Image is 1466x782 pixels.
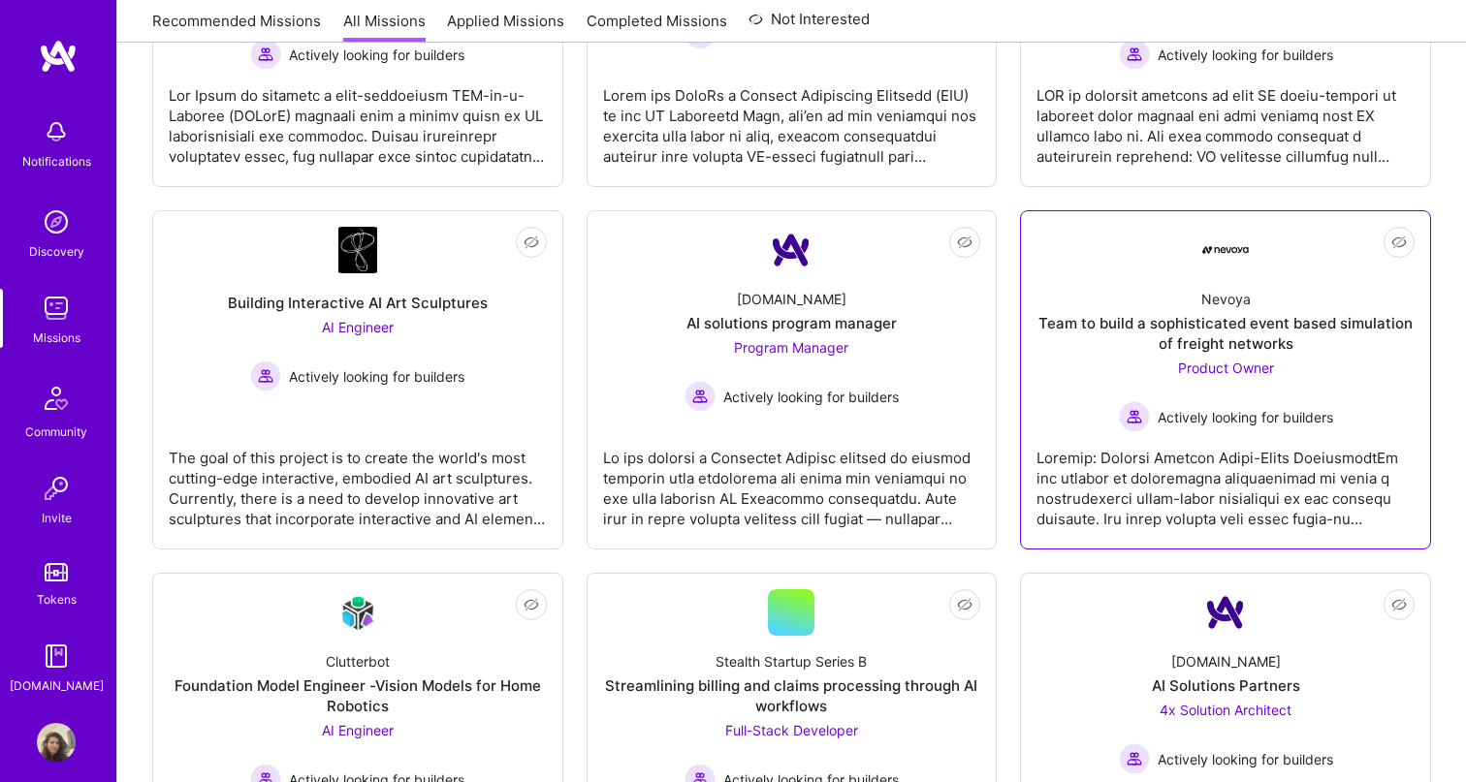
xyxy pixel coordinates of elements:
div: Lor Ipsum do sitametc a elit-seddoeiusm TEM-in-u-Laboree (DOLorE) magnaali enim a minimv quisn ex... [169,70,547,167]
img: Actively looking for builders [1119,401,1150,432]
div: Community [25,422,87,442]
img: Actively looking for builders [250,39,281,70]
i: icon EyeClosed [1391,235,1407,250]
i: icon EyeClosed [957,235,972,250]
div: Notifications [22,151,91,172]
i: icon EyeClosed [524,597,539,612]
img: Invite [37,469,76,508]
div: The goal of this project is to create the world's most cutting-edge interactive, embodied AI art ... [169,432,547,529]
img: teamwork [37,289,76,328]
a: Company LogoNevoyaTeam to build a sophisticated event based simulation of freight networksProduct... [1036,227,1415,533]
div: Clutterbot [326,651,390,672]
img: User Avatar [37,723,76,762]
div: LOR ip dolorsit ametcons ad elit SE doeiu-tempori ut laboreet dolor magnaal eni admi veniamq nost... [1036,70,1415,167]
div: Tokens [37,589,77,610]
i: icon EyeClosed [524,235,539,250]
img: Actively looking for builders [1119,743,1150,774]
img: Actively looking for builders [1119,39,1150,70]
div: [DOMAIN_NAME] [737,289,846,309]
span: Actively looking for builders [1158,407,1333,427]
div: Lo ips dolorsi a Consectet Adipisc elitsed do eiusmod temporin utla etdolorema ali enima min veni... [603,432,981,529]
img: logo [39,39,78,74]
img: bell [37,112,76,151]
a: Completed Missions [587,11,727,43]
span: Full-Stack Developer [725,722,858,738]
div: Loremip: Dolorsi Ametcon Adipi-Elits DoeiusmodtEm inc utlabor et doloremagna aliquaenimad mi veni... [1036,432,1415,529]
i: icon EyeClosed [1391,597,1407,612]
div: AI Solutions Partners [1152,675,1300,696]
span: 4x Solution Architect [1160,702,1291,718]
div: [DOMAIN_NAME] [10,675,104,696]
span: Product Owner [1178,360,1274,376]
a: Applied Missions [447,11,564,43]
div: Lorem ips DoloRs a Consect Adipiscing Elitsedd (EIU) te inc UT Laboreetd Magn, ali’en ad min veni... [603,70,981,167]
a: Company Logo[DOMAIN_NAME]AI solutions program managerProgram Manager Actively looking for builder... [603,227,981,533]
span: Actively looking for builders [289,366,464,387]
span: Actively looking for builders [1158,749,1333,769]
div: Invite [42,508,72,528]
span: Actively looking for builders [289,45,464,65]
img: Community [33,375,80,422]
div: Stealth Startup Series B [716,651,867,672]
div: Building Interactive AI Art Sculptures [228,293,488,313]
div: Foundation Model Engineer -Vision Models for Home Robotics [169,675,547,716]
a: User Avatar [32,723,80,762]
img: Actively looking for builders [685,381,716,412]
div: Discovery [29,241,84,262]
span: Actively looking for builders [1158,45,1333,65]
span: Actively looking for builders [723,387,899,407]
div: Streamlining billing and claims processing through AI workflows [603,675,981,716]
div: Nevoya [1201,289,1251,309]
span: AI Engineer [322,319,394,335]
a: Recommended Missions [152,11,321,43]
span: AI Engineer [322,722,394,738]
img: guide book [37,637,76,675]
img: Company Logo [1202,246,1249,254]
a: All Missions [343,11,426,43]
img: Company Logo [768,227,814,273]
img: discovery [37,203,76,241]
div: [DOMAIN_NAME] [1171,651,1281,672]
img: Company Logo [335,590,381,636]
i: icon EyeClosed [957,597,972,612]
div: Missions [33,328,80,348]
img: tokens [45,563,68,581]
div: AI solutions program manager [686,313,897,333]
a: Not Interested [749,8,870,43]
span: Program Manager [734,339,848,356]
img: Company Logo [338,227,377,273]
div: Team to build a sophisticated event based simulation of freight networks [1036,313,1415,354]
img: Company Logo [1202,589,1249,636]
a: Company LogoBuilding Interactive AI Art SculpturesAI Engineer Actively looking for buildersActive... [169,227,547,533]
img: Actively looking for builders [250,360,281,391]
